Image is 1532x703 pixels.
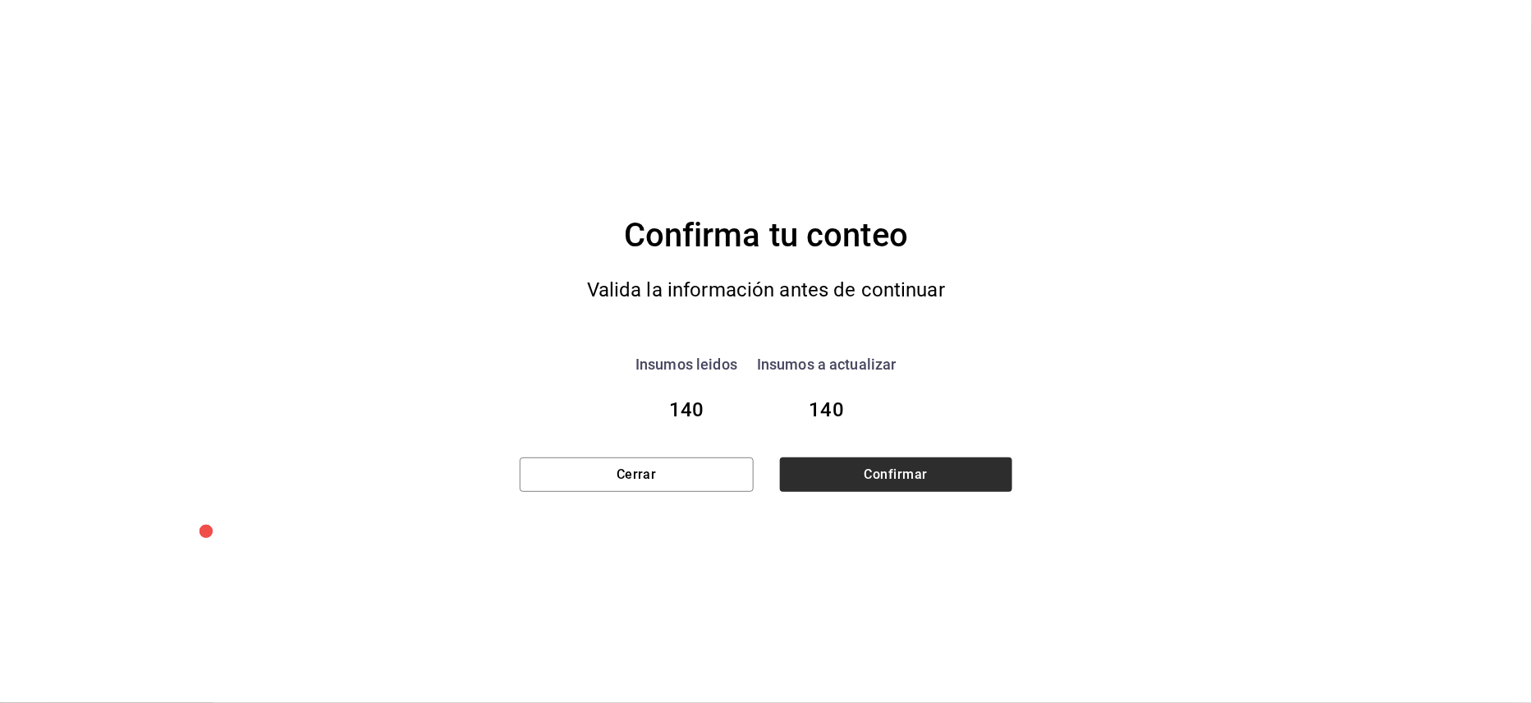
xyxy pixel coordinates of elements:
button: Confirmar [780,457,1012,492]
button: Cerrar [520,457,754,492]
div: Valida la información antes de continuar [552,273,980,307]
div: 140 [635,395,737,425]
div: Insumos a actualizar [757,353,897,375]
div: Insumos leidos [635,353,737,375]
div: Confirma tu conteo [520,211,1012,260]
div: 140 [757,395,897,425]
